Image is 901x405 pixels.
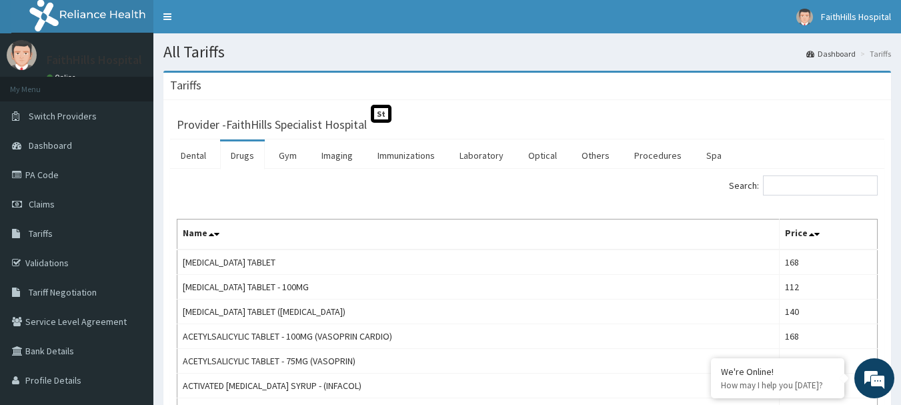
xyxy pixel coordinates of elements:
[779,275,877,300] td: 112
[779,349,877,374] td: 16.80
[311,141,363,169] a: Imaging
[779,250,877,275] td: 168
[47,54,142,66] p: FaithHills Hospital
[47,73,79,82] a: Online
[29,139,72,151] span: Dashboard
[25,67,54,100] img: d_794563401_company_1708531726252_794563401
[177,300,780,324] td: [MEDICAL_DATA] TABLET ([MEDICAL_DATA])
[857,48,891,59] li: Tariffs
[806,48,856,59] a: Dashboard
[729,175,878,195] label: Search:
[7,40,37,70] img: User Image
[69,75,224,92] div: Chat with us now
[177,119,367,131] h3: Provider - FaithHills Specialist Hospital
[268,141,307,169] a: Gym
[449,141,514,169] a: Laboratory
[170,141,217,169] a: Dental
[219,7,251,39] div: Minimize live chat window
[163,43,891,61] h1: All Tariffs
[371,105,391,123] span: St
[367,141,445,169] a: Immunizations
[624,141,692,169] a: Procedures
[7,266,254,313] textarea: Type your message and hit 'Enter'
[763,175,878,195] input: Search:
[29,286,97,298] span: Tariff Negotiation
[29,198,55,210] span: Claims
[571,141,620,169] a: Others
[177,220,780,250] th: Name
[220,141,265,169] a: Drugs
[177,275,780,300] td: [MEDICAL_DATA] TABLET - 100MG
[177,349,780,374] td: ACETYLSALICYLIC TABLET - 75MG (VASOPRIN)
[77,119,184,254] span: We're online!
[696,141,732,169] a: Spa
[779,220,877,250] th: Price
[796,9,813,25] img: User Image
[779,300,877,324] td: 140
[779,324,877,349] td: 168
[721,366,834,378] div: We're Online!
[177,374,780,398] td: ACTIVATED [MEDICAL_DATA] SYRUP - (INFACOL)
[177,324,780,349] td: ACETYLSALICYLIC TABLET - 100MG (VASOPRIN CARDIO)
[518,141,568,169] a: Optical
[721,380,834,391] p: How may I help you today?
[177,250,780,275] td: [MEDICAL_DATA] TABLET
[29,110,97,122] span: Switch Providers
[29,228,53,240] span: Tariffs
[170,79,201,91] h3: Tariffs
[821,11,891,23] span: FaithHills Hospital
